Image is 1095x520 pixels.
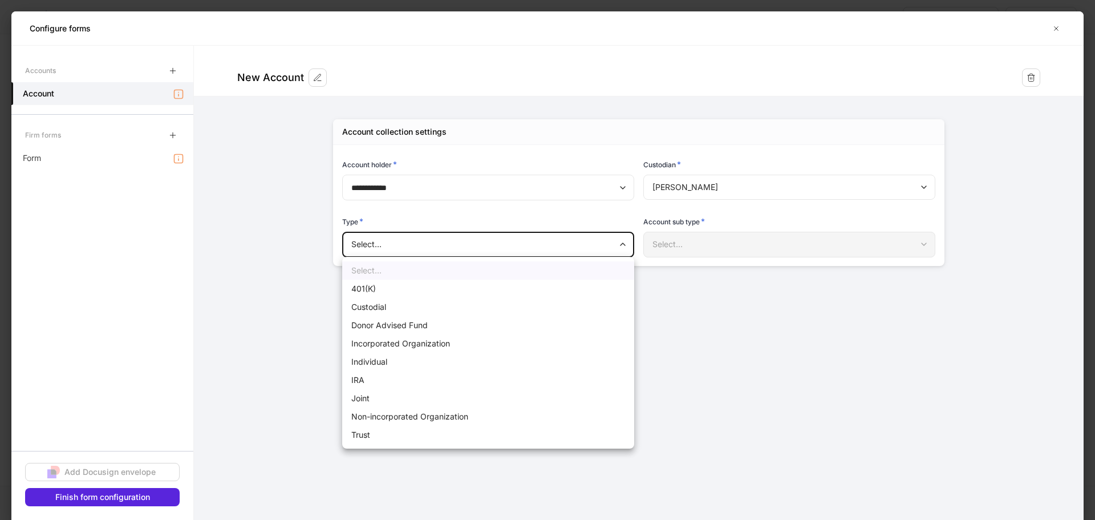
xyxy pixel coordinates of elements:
[342,371,634,389] li: IRA
[342,353,634,371] li: Individual
[342,426,634,444] li: Trust
[342,316,634,334] li: Donor Advised Fund
[342,298,634,316] li: Custodial
[342,408,634,426] li: Non-incorporated Organization
[342,280,634,298] li: 401(K)
[342,334,634,353] li: Incorporated Organization
[342,389,634,408] li: Joint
